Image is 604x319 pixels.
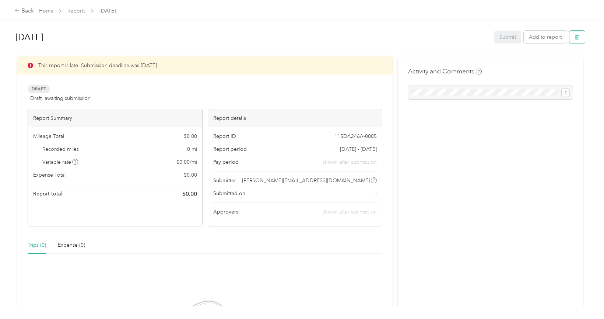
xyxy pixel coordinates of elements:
iframe: Everlance-gr Chat Button Frame [563,278,604,319]
a: Reports [67,8,85,14]
a: Home [39,8,53,14]
span: $ 0.00 / mi [176,158,197,166]
span: Draft, awaiting submission [30,94,91,102]
span: [PERSON_NAME][EMAIL_ADDRESS][DOMAIN_NAME] [242,177,370,184]
span: Recorded miles [42,145,79,153]
span: Report period [213,145,247,153]
span: Draft [28,85,50,93]
span: - [375,190,377,197]
span: 115DA246A-0005 [334,132,377,140]
span: $ 0.00 [184,171,197,179]
div: Report details [208,109,382,127]
span: Pay period [213,158,239,166]
span: Report ID [213,132,236,140]
button: Add to report [524,31,567,44]
span: $ 0.00 [182,190,197,198]
div: Report Summary [28,109,202,127]
span: 0 mi [187,145,197,153]
div: Back [15,7,34,15]
span: shown after submission [323,158,377,166]
div: Expense (0) [58,241,85,249]
span: Submitted on [213,190,245,197]
span: Report total [33,190,63,198]
span: $ 0.00 [184,132,197,140]
span: Submitter [213,177,236,184]
div: This report is late. Submission deadline was [DATE] [17,56,393,74]
span: shown after submission [323,209,377,215]
div: Trips (0) [28,241,46,249]
span: Mileage Total [33,132,64,140]
span: Variable rate [42,158,78,166]
span: Expense Total [33,171,66,179]
span: [DATE] - [DATE] [340,145,377,153]
span: Approvers [213,208,238,216]
h1: aug 2025 [15,28,489,46]
span: [DATE] [99,7,116,15]
h4: Activity and Comments [408,67,482,76]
